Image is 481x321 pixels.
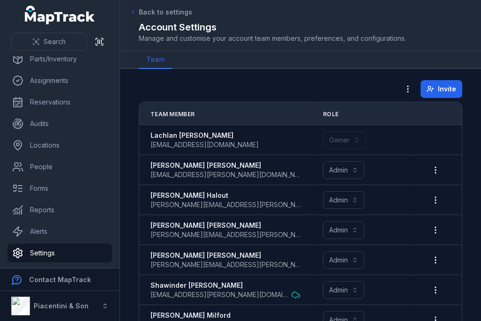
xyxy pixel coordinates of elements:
button: Admin [323,221,364,239]
h2: Account Settings [139,21,462,34]
button: Invite [421,80,462,98]
span: [EMAIL_ADDRESS][PERSON_NAME][DOMAIN_NAME] [150,170,301,179]
strong: [PERSON_NAME] [PERSON_NAME] [150,221,301,230]
a: Back to settings [129,7,192,17]
strong: [PERSON_NAME] Milford [150,311,301,320]
strong: Shawinder [PERSON_NAME] [150,281,301,290]
a: Parts/Inventory [8,50,112,68]
span: Back to settings [139,7,192,17]
span: [EMAIL_ADDRESS][PERSON_NAME][DOMAIN_NAME] [150,290,289,299]
span: Invite [438,84,456,94]
a: Settings [8,244,112,262]
span: [PERSON_NAME][EMAIL_ADDRESS][PERSON_NAME][DOMAIN_NAME] [150,200,301,209]
strong: Contact MapTrack [29,276,91,284]
a: Assignments [8,71,112,90]
span: Role [323,111,338,118]
span: [PERSON_NAME][EMAIL_ADDRESS][PERSON_NAME][PERSON_NAME][DOMAIN_NAME] [150,260,301,269]
button: Admin [323,251,364,269]
a: People [8,157,112,176]
a: Alerts [8,222,112,241]
strong: Lachlan [PERSON_NAME] [150,131,259,140]
span: [EMAIL_ADDRESS][DOMAIN_NAME] [150,140,259,149]
a: Audits [8,114,112,133]
strong: [PERSON_NAME] [PERSON_NAME] [150,251,301,260]
a: Locations [8,136,112,155]
strong: [PERSON_NAME] [PERSON_NAME] [150,161,301,170]
a: Reservations [8,93,112,112]
a: Forms [8,179,112,198]
button: Search [11,33,87,51]
button: Admin [323,161,364,179]
strong: Piacentini & Son [34,302,89,310]
button: Admin [323,191,364,209]
span: Manage and customise your account team members, preferences, and configurations. [139,34,462,43]
span: [PERSON_NAME][EMAIL_ADDRESS][PERSON_NAME][PERSON_NAME][DOMAIN_NAME] [150,230,301,239]
strong: [PERSON_NAME] Halout [150,191,301,200]
a: MapTrack [25,6,95,24]
a: Reports [8,201,112,219]
a: Team [139,51,172,69]
span: Search [44,37,66,46]
span: Team Member [150,111,195,118]
button: Admin [323,281,364,299]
